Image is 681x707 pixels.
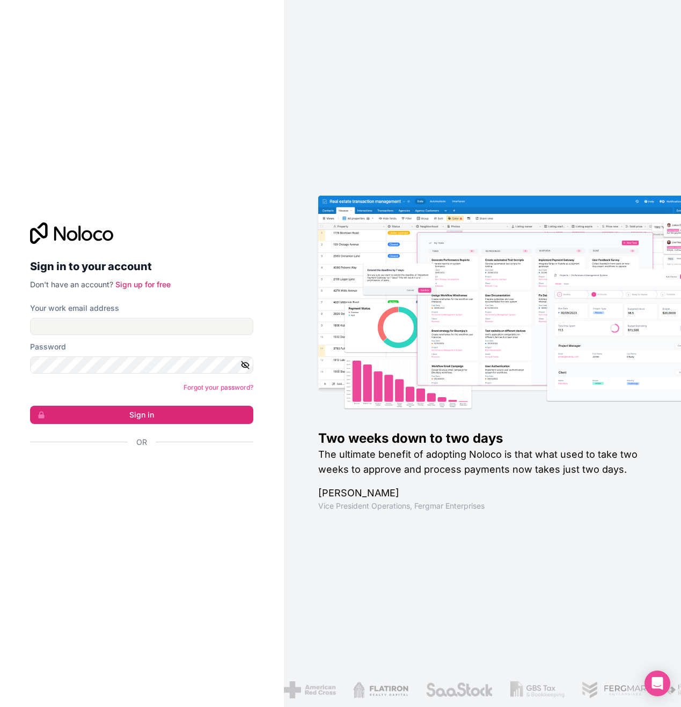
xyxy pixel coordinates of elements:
button: Sign in [30,406,253,424]
img: /assets/american-red-cross-BAupjrZR.png [284,681,336,698]
label: Password [30,341,66,352]
img: /assets/fergmar-CudnrXN5.png [582,681,647,698]
span: Don't have an account? [30,280,113,289]
a: Sign up for free [115,280,171,289]
img: /assets/flatiron-C8eUkumj.png [353,681,409,698]
img: /assets/gbstax-C-GtDUiK.png [510,681,565,698]
h1: [PERSON_NAME] [318,486,647,501]
h1: Vice President Operations , Fergmar Enterprises [318,501,647,511]
h2: Sign in to your account [30,257,253,276]
img: /assets/saastock-C6Zbiodz.png [426,681,493,698]
h1: Two weeks down to two days [318,430,647,447]
input: Password [30,356,253,374]
div: Open Intercom Messenger [645,671,670,696]
input: Email address [30,318,253,335]
label: Your work email address [30,303,119,314]
span: Or [136,437,147,448]
h2: The ultimate benefit of adopting Noloco is that what used to take two weeks to approve and proces... [318,447,647,477]
a: Forgot your password? [184,383,253,391]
